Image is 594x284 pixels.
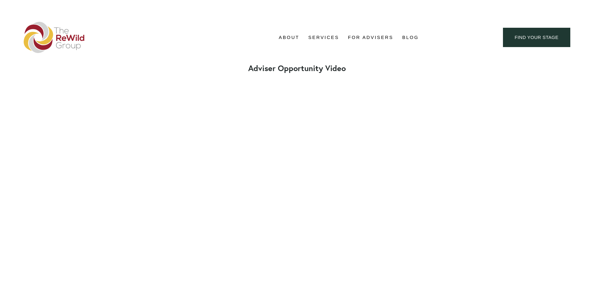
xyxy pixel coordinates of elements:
[279,33,299,42] span: About
[24,22,85,53] img: The ReWild Group
[248,63,346,73] strong: Adviser Opportunity Video
[402,33,419,42] a: Blog
[279,33,299,42] a: folder dropdown
[308,33,339,42] a: folder dropdown
[503,28,570,47] a: find your stage
[308,33,339,42] span: Services
[348,33,393,42] a: For Advisers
